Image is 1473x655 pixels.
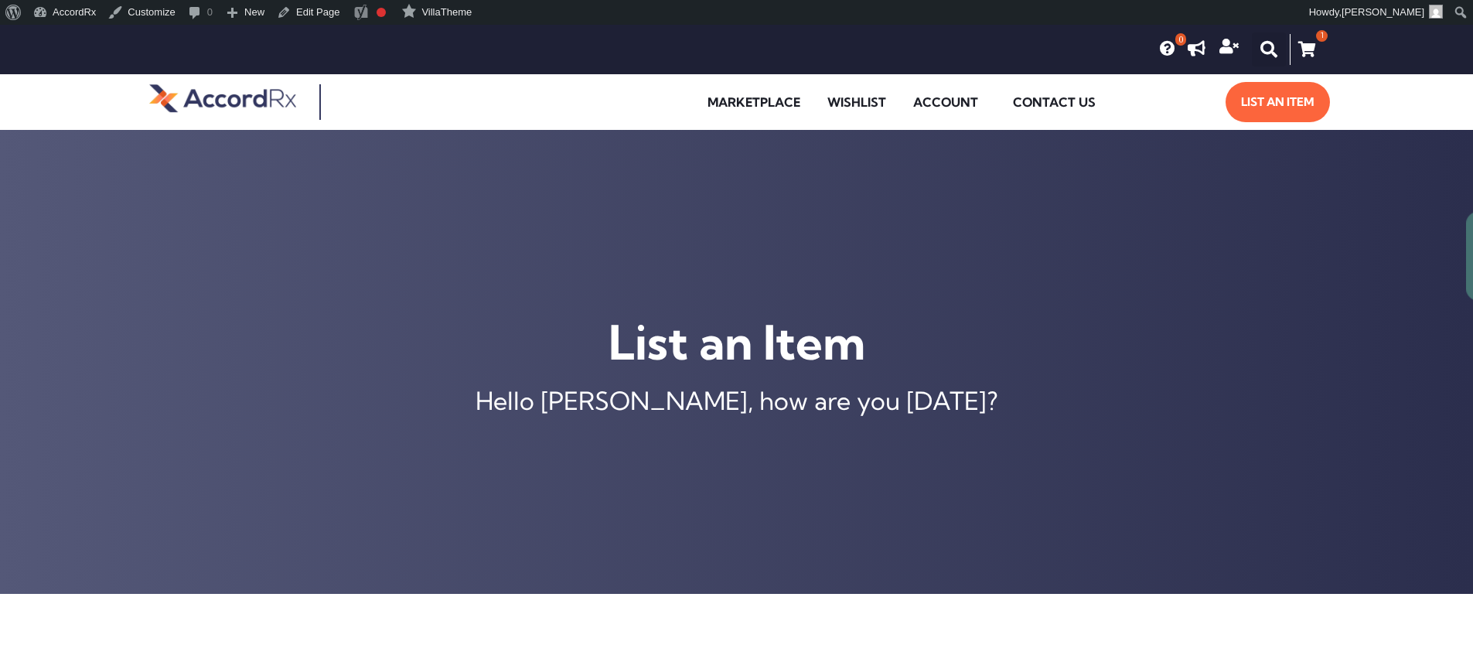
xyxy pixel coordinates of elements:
[1290,34,1324,65] a: 1
[696,84,812,120] a: Marketplace
[149,82,296,114] img: default-logo
[8,388,1465,413] div: Hello [PERSON_NAME], how are you [DATE]?
[1316,30,1328,42] div: 1
[1160,41,1175,56] a: 0
[8,312,1465,373] h1: List an Item
[1001,84,1107,120] a: Contact Us
[902,84,997,120] a: Account
[1241,90,1314,114] span: List an Item
[1342,6,1424,18] span: [PERSON_NAME]
[1175,33,1186,46] span: 0
[816,84,898,120] a: Wishlist
[1226,82,1330,122] a: List an Item
[377,8,386,17] div: Focus keyphrase not set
